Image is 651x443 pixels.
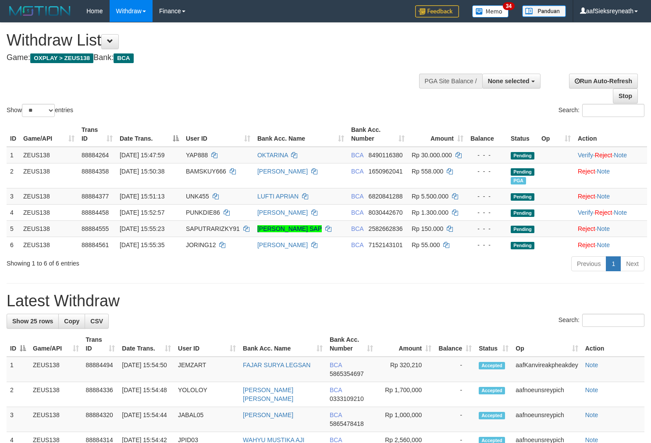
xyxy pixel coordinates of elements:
[243,361,310,369] a: FAJAR SURYA LEGSAN
[29,382,82,407] td: ZEUS138
[243,386,293,402] a: [PERSON_NAME] [PERSON_NAME]
[7,382,29,407] td: 2
[186,193,209,200] span: UNK455
[559,314,644,327] label: Search:
[114,53,133,63] span: BCA
[574,163,647,188] td: ·
[82,332,119,357] th: Trans ID: activate to sort column ascending
[412,152,452,159] span: Rp 30.000.000
[582,314,644,327] input: Search:
[377,357,435,382] td: Rp 320,210
[511,177,526,184] span: Marked by aafnoeunsreypich
[408,122,467,147] th: Amount: activate to sort column ascending
[467,122,507,147] th: Balance
[58,314,85,329] a: Copy
[582,332,644,357] th: Action
[7,314,59,329] a: Show 25 rows
[29,332,82,357] th: Game/API: activate to sort column ascending
[7,4,73,18] img: MOTION_logo.png
[511,152,534,159] span: Pending
[369,241,403,248] span: Copy 7152143101 to clipboard
[435,332,475,357] th: Balance: activate to sort column ascending
[475,332,512,357] th: Status: activate to sort column ascending
[412,225,443,232] span: Rp 150.000
[511,226,534,233] span: Pending
[351,225,363,232] span: BCA
[174,357,239,382] td: JEMZART
[174,382,239,407] td: YOLOLOY
[595,152,612,159] a: Reject
[257,241,308,248] a: [PERSON_NAME]
[578,225,595,232] a: Reject
[435,407,475,432] td: -
[351,152,363,159] span: BCA
[415,5,459,18] img: Feedback.jpg
[511,193,534,201] span: Pending
[511,209,534,217] span: Pending
[186,209,220,216] span: PUNKDIE86
[597,168,610,175] a: Note
[82,357,119,382] td: 88884494
[435,382,475,407] td: -
[257,168,308,175] a: [PERSON_NAME]
[118,382,174,407] td: [DATE] 15:54:48
[585,361,598,369] a: Note
[64,318,79,325] span: Copy
[585,411,598,418] a: Note
[82,241,109,248] span: 88884561
[20,147,78,163] td: ZEUS138
[12,318,53,325] span: Show 25 rows
[186,241,216,248] span: JORING12
[569,74,638,89] a: Run Auto-Refresh
[369,193,403,200] span: Copy 6820841288 to clipboard
[578,209,593,216] a: Verify
[620,256,644,271] a: Next
[538,122,574,147] th: Op: activate to sort column ascending
[435,357,475,382] td: -
[257,152,288,159] a: OKTARINA
[174,407,239,432] td: JABAL05
[377,382,435,407] td: Rp 1,700,000
[351,241,363,248] span: BCA
[243,411,293,418] a: [PERSON_NAME]
[412,193,448,200] span: Rp 5.500.000
[613,89,638,103] a: Stop
[351,168,363,175] span: BCA
[7,32,425,49] h1: Withdraw List
[470,224,504,233] div: - - -
[118,357,174,382] td: [DATE] 15:54:50
[582,104,644,117] input: Search:
[578,193,595,200] a: Reject
[118,332,174,357] th: Date Trans.: activate to sort column ascending
[30,53,93,63] span: OXPLAY > ZEUS138
[29,407,82,432] td: ZEUS138
[574,220,647,237] td: ·
[369,209,403,216] span: Copy 8030442670 to clipboard
[78,122,116,147] th: Trans ID: activate to sort column ascending
[7,332,29,357] th: ID: activate to sort column descending
[7,357,29,382] td: 1
[20,237,78,253] td: ZEUS138
[377,332,435,357] th: Amount: activate to sort column ascending
[614,209,627,216] a: Note
[585,386,598,393] a: Note
[412,241,440,248] span: Rp 55.000
[257,193,299,200] a: LUFTI APRIAN
[120,152,164,159] span: [DATE] 15:47:59
[82,225,109,232] span: 88884555
[186,168,226,175] span: BAMSKUY666
[512,382,581,407] td: aafnoeunsreypich
[472,5,509,18] img: Button%20Memo.svg
[82,152,109,159] span: 88884264
[120,193,164,200] span: [DATE] 15:51:13
[116,122,182,147] th: Date Trans.: activate to sort column descending
[419,74,482,89] div: PGA Site Balance /
[7,147,20,163] td: 1
[120,209,164,216] span: [DATE] 15:52:57
[503,2,515,10] span: 34
[174,332,239,357] th: User ID: activate to sort column ascending
[412,168,443,175] span: Rp 558.000
[254,122,348,147] th: Bank Acc. Name: activate to sort column ascending
[7,188,20,204] td: 3
[578,168,595,175] a: Reject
